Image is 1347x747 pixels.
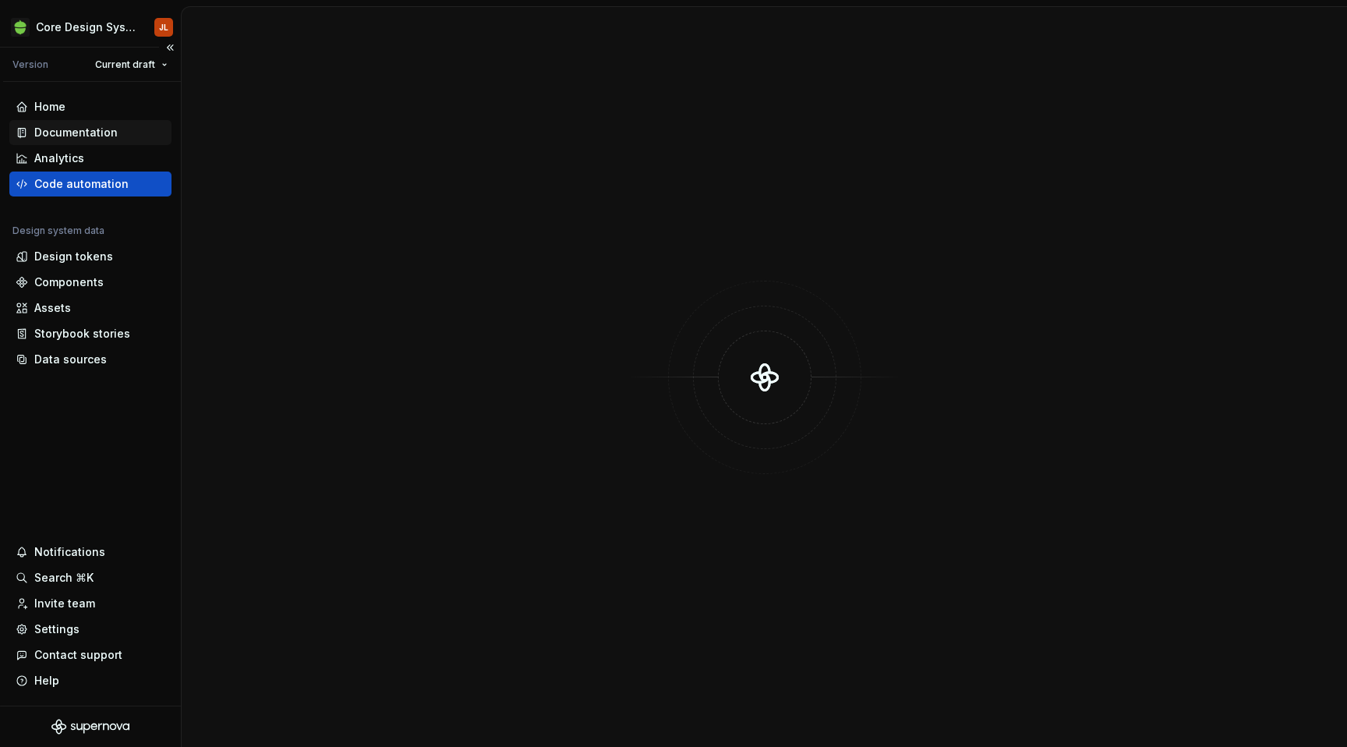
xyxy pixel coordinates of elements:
[9,591,171,616] a: Invite team
[159,37,181,58] button: Collapse sidebar
[9,540,171,565] button: Notifications
[51,719,129,735] svg: Supernova Logo
[34,673,59,689] div: Help
[12,58,48,71] div: Version
[34,621,80,637] div: Settings
[95,58,155,71] span: Current draft
[9,120,171,145] a: Documentation
[3,10,178,44] button: Core Design SystemJL
[9,668,171,693] button: Help
[34,176,129,192] div: Code automation
[11,18,30,37] img: 236da360-d76e-47e8-bd69-d9ae43f958f1.png
[34,274,104,290] div: Components
[9,296,171,320] a: Assets
[34,99,65,115] div: Home
[34,150,84,166] div: Analytics
[34,125,118,140] div: Documentation
[9,643,171,667] button: Contact support
[9,347,171,372] a: Data sources
[34,596,95,611] div: Invite team
[9,94,171,119] a: Home
[9,244,171,269] a: Design tokens
[9,617,171,642] a: Settings
[9,321,171,346] a: Storybook stories
[34,300,71,316] div: Assets
[34,647,122,663] div: Contact support
[12,225,104,237] div: Design system data
[9,146,171,171] a: Analytics
[34,352,107,367] div: Data sources
[34,249,113,264] div: Design tokens
[159,21,168,34] div: JL
[34,544,105,560] div: Notifications
[9,172,171,196] a: Code automation
[9,565,171,590] button: Search ⌘K
[34,570,94,586] div: Search ⌘K
[36,19,136,35] div: Core Design System
[34,326,130,342] div: Storybook stories
[9,270,171,295] a: Components
[88,54,175,76] button: Current draft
